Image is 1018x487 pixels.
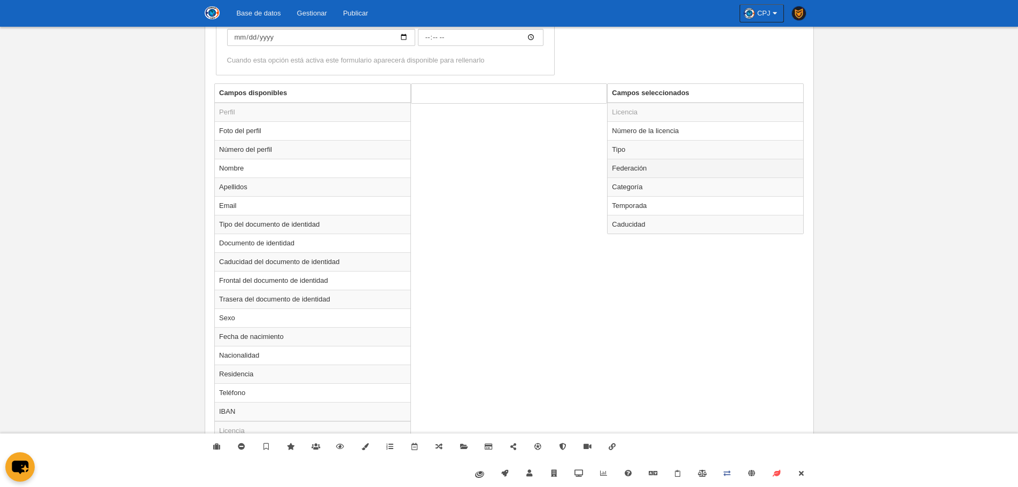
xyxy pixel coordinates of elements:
td: Caducidad [608,215,803,234]
th: Campos seleccionados [608,84,803,103]
td: Temporada [608,196,803,215]
td: Foto del perfil [215,121,410,140]
img: CPJ [205,6,220,19]
td: Fecha de nacimiento [215,327,410,346]
td: Categoría [608,177,803,196]
td: Licencia [608,103,803,122]
td: Nombre [215,159,410,177]
td: Número del perfil [215,140,410,159]
td: Nacionalidad [215,346,410,365]
label: Fecha de fin [227,14,543,46]
input: Fecha de fin [418,29,543,46]
td: Licencia [215,421,410,440]
td: Perfil [215,103,410,122]
td: Residencia [215,365,410,383]
div: Cuando esta opción está activa este formulario aparecerá disponible para rellenarlo [227,56,543,65]
span: CPJ [757,8,771,19]
img: PaK018JKw3ps.30x30.jpg [792,6,806,20]
td: Tipo [608,140,803,159]
td: Sexo [215,308,410,327]
img: OahAUokjtesP.30x30.jpg [744,8,755,19]
td: Federación [608,159,803,177]
td: Teléfono [215,383,410,402]
button: chat-button [5,452,35,482]
th: Campos disponibles [215,84,410,103]
img: fiware.svg [475,471,484,478]
td: IBAN [215,402,410,421]
td: Frontal del documento de identidad [215,271,410,290]
td: Apellidos [215,177,410,196]
td: Email [215,196,410,215]
td: Número de la licencia [608,121,803,140]
input: Fecha de fin [227,29,415,46]
td: Documento de identidad [215,234,410,252]
td: Caducidad del documento de identidad [215,252,410,271]
td: Tipo del documento de identidad [215,215,410,234]
a: CPJ [740,4,784,22]
td: Trasera del documento de identidad [215,290,410,308]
